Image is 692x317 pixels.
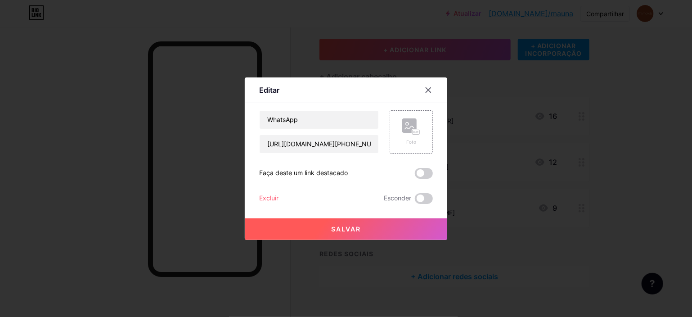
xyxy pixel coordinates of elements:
font: Esconder [384,194,411,202]
font: Editar [259,86,279,95]
button: Salvar [245,218,447,240]
input: URL [260,135,378,153]
font: Foto [406,139,416,145]
font: Salvar [331,225,361,233]
font: Excluir [259,194,279,202]
font: Faça deste um link destacado [259,169,348,177]
input: Título [260,111,378,129]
